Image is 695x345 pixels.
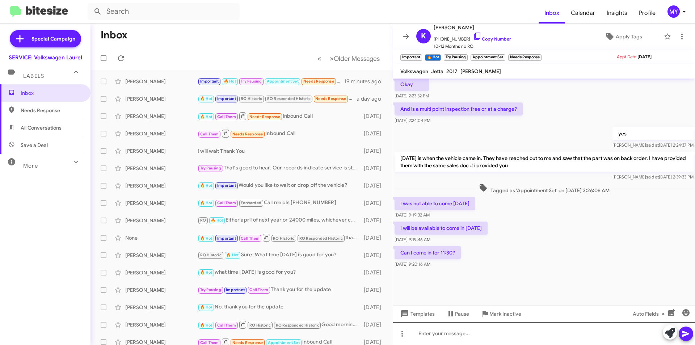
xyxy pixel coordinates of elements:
span: [PERSON_NAME] [DATE] 2:24:37 PM [612,142,694,148]
span: Call Them [217,201,236,205]
span: 🔥 Hot [200,323,212,328]
span: Inbox [21,89,82,97]
div: [DATE] [360,130,387,137]
div: None [125,234,198,241]
span: Try Pausing [200,166,221,171]
span: Jetta [431,68,443,75]
div: [DATE] [360,234,387,241]
span: Save a Deal [21,142,48,149]
div: Can I come in for 11:30? [198,77,344,85]
div: [PERSON_NAME] [125,286,198,294]
a: Inbox [539,3,565,24]
button: Auto Fields [627,307,673,320]
div: [DATE] [360,286,387,294]
span: RO Responded Historic [276,323,319,328]
div: [PERSON_NAME] [125,130,198,137]
span: [DATE] 9:19:32 AM [395,212,430,218]
span: [DATE] 9:19:46 AM [395,237,430,242]
span: Needs Response [249,114,280,119]
div: SERVICE: Volkswagen Laurel [9,54,82,61]
div: [DATE] [360,165,387,172]
span: Call Them [200,340,219,345]
span: RO [200,218,206,223]
span: RO Historic [200,253,222,257]
a: Profile [633,3,661,24]
div: [DATE] [360,269,387,276]
div: [PERSON_NAME] [125,304,198,311]
span: K [421,30,426,42]
span: Needs Response [303,79,334,84]
a: Special Campaign [10,30,81,47]
div: Either april of next year or 24000 miles, whichever comes first [198,216,360,224]
span: Auto Fields [633,307,667,320]
span: Try Pausing [200,287,221,292]
span: Important [226,287,245,292]
span: « [317,54,321,63]
h1: Inbox [101,29,127,41]
span: RO Historic [241,96,262,101]
span: Apply Tags [616,30,642,43]
div: Call me pls [PHONE_NUMBER] [198,199,360,207]
div: [PERSON_NAME] [125,78,198,85]
div: [PERSON_NAME] [125,147,198,155]
span: RO Historic [273,236,294,241]
a: Insights [601,3,633,24]
span: RO Responded Historic [267,96,311,101]
a: Copy Number [473,36,511,42]
span: [PERSON_NAME] [460,68,501,75]
p: I was not able to come [DATE] [395,197,475,210]
div: [PERSON_NAME] [125,165,198,172]
div: [DATE] [360,199,387,207]
span: Try Pausing [241,79,262,84]
span: Appointment Set [267,79,299,84]
span: Call Them [217,323,236,328]
span: Appointment Set [268,340,300,345]
div: I will wait Thank You [198,147,360,155]
button: MY [661,5,687,18]
div: [DATE] [360,217,387,224]
span: Needs Response [232,132,263,136]
span: 🔥 Hot [200,201,212,205]
button: Apply Tags [586,30,660,43]
span: Appt Date: [617,54,637,59]
span: [PERSON_NAME] [434,23,511,32]
span: Call Them [200,132,219,136]
div: [DATE] [360,321,387,328]
div: [PERSON_NAME] [125,182,198,189]
span: [DATE] 2:24:04 PM [395,118,430,123]
button: Mark Inactive [475,307,527,320]
small: Needs Response [508,54,542,61]
div: [PERSON_NAME] [125,199,198,207]
span: Needs Response [232,340,263,345]
span: Mark Inactive [489,307,521,320]
p: And is a multi point inspection free or at a charge? [395,102,523,115]
div: [PERSON_NAME] [125,95,198,102]
div: Thank you for the update [198,286,360,294]
nav: Page navigation example [313,51,384,66]
span: 🔥 Hot [200,183,212,188]
span: Needs Response [315,96,346,101]
div: No, thank you for the update [198,303,360,311]
span: [DATE] [637,54,652,59]
span: [DATE] 2:23:32 PM [395,93,429,98]
div: [DATE] [360,304,387,311]
div: [PERSON_NAME] [125,321,198,328]
p: Okay [395,78,429,91]
span: 🔥 Hot [200,236,212,241]
span: 🔥 Hot [226,253,239,257]
p: I will be available to come in [DATE] [395,222,488,235]
div: MY [667,5,680,18]
a: Calendar [565,3,601,24]
div: Inbound Call [198,129,360,138]
span: said at [646,142,659,148]
button: Next [325,51,384,66]
div: [PERSON_NAME] [125,269,198,276]
p: Can I come in for 11:30? [395,246,461,259]
div: Okay, see you then [198,94,357,103]
button: Templates [393,307,441,320]
span: Volkswagen [400,68,428,75]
